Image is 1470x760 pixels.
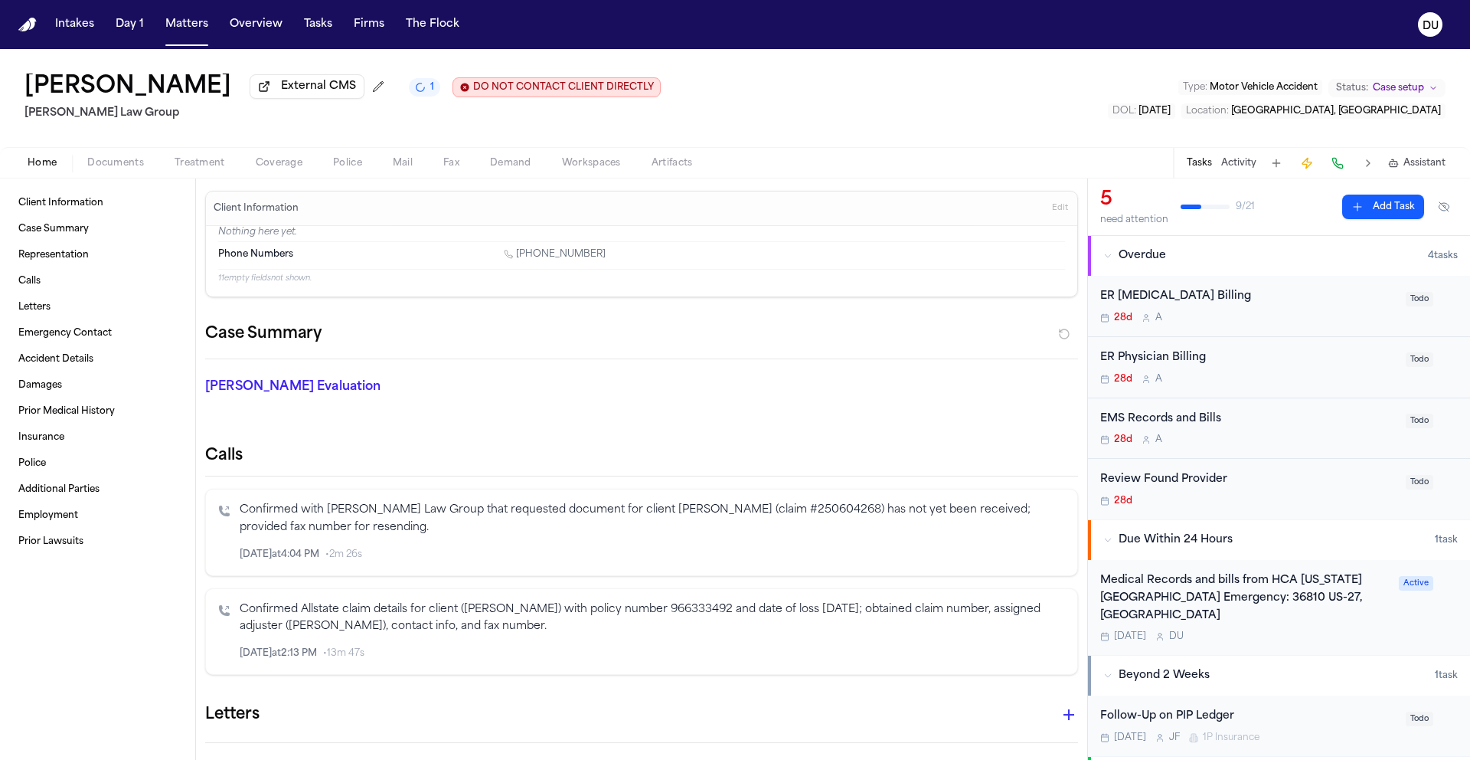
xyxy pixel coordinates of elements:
[18,327,112,339] span: Emergency Contact
[18,353,93,365] span: Accident Details
[12,269,183,293] a: Calls
[1119,532,1233,548] span: Due Within 24 Hours
[473,81,654,93] span: DO NOT CONTACT CLIENT DIRECTLY
[1088,276,1470,337] div: Open task: ER Radiology Billing
[87,157,144,169] span: Documents
[1088,236,1470,276] button: Overdue4tasks
[452,77,661,97] button: Edit client contact restriction
[18,197,103,209] span: Client Information
[504,248,606,260] a: Call 1 (863) 427-8442
[443,157,459,169] span: Fax
[1047,196,1073,221] button: Edit
[1435,534,1458,546] span: 1 task
[1423,21,1439,31] text: DU
[1406,475,1433,490] span: Todo
[18,18,37,32] img: Finch Logo
[28,157,57,169] span: Home
[1406,352,1433,367] span: Todo
[333,157,362,169] span: Police
[1052,203,1068,214] span: Edit
[18,431,64,444] span: Insurance
[240,647,317,660] span: [DATE] at 2:13 PM
[1155,434,1162,446] span: A
[325,549,362,561] span: • 2m 26s
[12,243,183,267] a: Representation
[348,11,390,38] button: Firms
[12,477,183,502] a: Additional Parties
[224,11,289,38] button: Overview
[562,157,621,169] span: Workspaces
[1100,188,1168,212] div: 5
[1100,411,1396,428] div: EMS Records and Bills
[218,273,1065,284] p: 11 empty fields not shown.
[24,104,661,123] h2: [PERSON_NAME] Law Group
[12,399,183,424] a: Prior Medical History
[109,11,150,38] button: Day 1
[1119,248,1166,264] span: Overdue
[205,445,1078,467] h2: Calls
[1435,670,1458,682] span: 1 task
[1088,337,1470,398] div: Open task: ER Physician Billing
[18,405,115,418] span: Prior Medical History
[1178,80,1322,95] button: Edit Type: Motor Vehicle Accident
[205,703,260,727] h1: Letters
[393,157,413,169] span: Mail
[1342,195,1424,219] button: Add Task
[1114,312,1132,324] span: 28d
[12,295,183,319] a: Letters
[1088,520,1470,560] button: Due Within 24 Hours1task
[1406,712,1433,726] span: Todo
[12,321,183,346] a: Emergency Contact
[1406,292,1433,306] span: Todo
[1221,157,1256,169] button: Activity
[24,74,231,101] button: Edit matter name
[1108,103,1175,119] button: Edit DOL: 2025-07-25
[18,301,51,313] span: Letters
[1403,157,1445,169] span: Assistant
[400,11,465,38] button: The Flock
[1112,106,1136,116] span: DOL :
[1399,576,1433,591] span: Active
[218,226,1065,241] p: Nothing here yet.
[298,11,338,38] button: Tasks
[24,74,231,101] h1: [PERSON_NAME]
[323,647,364,660] span: • 13m 47s
[18,275,41,287] span: Calls
[1373,82,1424,94] span: Case setup
[49,11,100,38] button: Intakes
[18,536,83,548] span: Prior Lawsuits
[1169,732,1180,744] span: J F
[1155,312,1162,324] span: A
[1114,373,1132,385] span: 28d
[281,79,356,94] span: External CMS
[1296,152,1318,174] button: Create Immediate Task
[490,157,531,169] span: Demand
[12,503,183,528] a: Employment
[1100,214,1168,226] div: need attention
[12,529,183,554] a: Prior Lawsuits
[1119,668,1210,683] span: Beyond 2 Weeks
[1100,708,1396,726] div: Follow-Up on PIP Ledger
[159,11,214,38] button: Matters
[18,509,78,522] span: Employment
[18,249,89,261] span: Representation
[175,157,225,169] span: Treatment
[1183,83,1207,92] span: Type :
[12,217,183,241] a: Case Summary
[1203,732,1259,744] span: 1P Insurance
[1388,157,1445,169] button: Assistant
[1100,288,1396,306] div: ER [MEDICAL_DATA] Billing
[1187,157,1212,169] button: Tasks
[1406,414,1433,428] span: Todo
[1328,79,1445,97] button: Change status from Case setup
[1138,106,1171,116] span: [DATE]
[1181,103,1445,119] button: Edit Location: Haines City, FL
[1428,250,1458,262] span: 4 task s
[240,502,1065,537] p: Confirmed with [PERSON_NAME] Law Group that requested document for client [PERSON_NAME] (claim #2...
[18,379,62,391] span: Damages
